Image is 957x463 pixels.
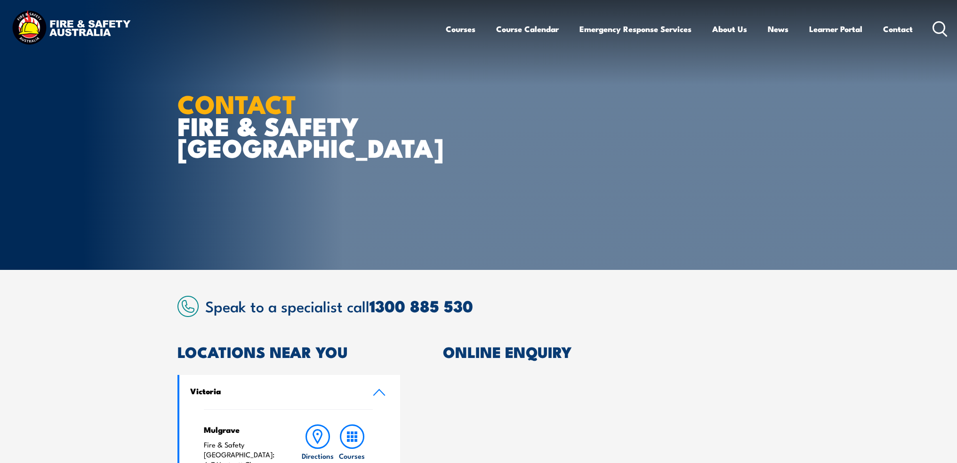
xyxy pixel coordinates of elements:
h2: ONLINE ENQUIRY [443,345,780,358]
h1: FIRE & SAFETY [GEOGRAPHIC_DATA] [177,92,410,158]
a: 1300 885 530 [370,293,473,318]
a: Courses [446,16,475,41]
h2: LOCATIONS NEAR YOU [177,345,401,358]
a: Emergency Response Services [579,16,692,41]
a: Victoria [179,375,401,409]
h4: Victoria [190,386,359,396]
a: About Us [712,16,747,41]
a: News [768,16,788,41]
h4: Mulgrave [204,424,282,435]
a: Contact [883,16,913,41]
h6: Courses [339,451,365,461]
strong: CONTACT [177,83,297,122]
a: Course Calendar [496,16,559,41]
h2: Speak to a specialist call [205,297,780,314]
a: Learner Portal [809,16,862,41]
h6: Directions [302,451,334,461]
